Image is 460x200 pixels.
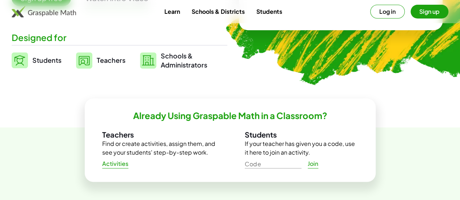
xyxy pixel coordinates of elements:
[250,5,288,18] a: Students
[370,5,405,19] button: Log in
[133,110,327,121] h2: Already Using Graspable Math in a Classroom?
[245,139,358,157] p: If your teacher has given you a code, use it here to join an activity.
[76,51,125,69] a: Teachers
[245,130,358,139] h3: Students
[102,130,216,139] h3: Teachers
[411,5,448,19] button: Sign up
[308,160,319,168] span: Join
[97,56,125,64] span: Teachers
[140,52,156,69] img: svg%3e
[102,139,216,157] p: Find or create activities, assign them, and see your students' step-by-step work.
[12,52,28,68] img: svg%3e
[161,51,207,69] span: Schools & Administrators
[185,5,250,18] a: Schools & Districts
[76,52,92,69] img: svg%3e
[158,5,185,18] a: Learn
[301,157,325,170] a: Join
[12,32,227,44] div: Designed for
[32,56,61,64] span: Students
[96,157,135,170] a: Activities
[140,51,207,69] a: Schools &Administrators
[12,51,61,69] a: Students
[102,160,129,168] span: Activities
